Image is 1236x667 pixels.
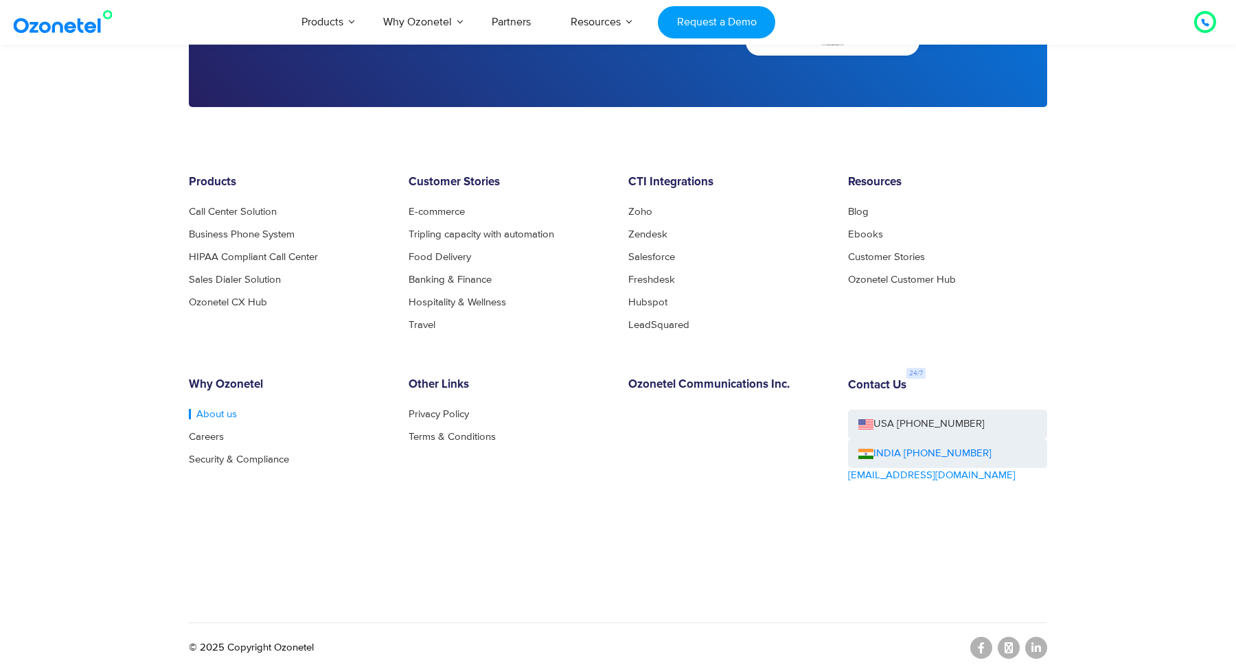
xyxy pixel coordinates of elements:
[189,640,314,656] p: © 2025 Copyright Ozonetel
[189,176,388,189] h6: Products
[848,176,1047,189] h6: Resources
[189,274,281,285] a: Sales Dialer Solution
[848,252,925,262] a: Customer Stories
[189,229,295,239] a: Business Phone System
[189,454,289,465] a: Security & Compliance
[858,446,992,462] a: INDIA [PHONE_NUMBER]
[628,229,667,239] a: Zendesk
[628,297,667,307] a: Hubspot
[658,6,775,38] a: Request a Demo
[409,378,608,392] h6: Other Links
[189,297,267,307] a: Ozonetel CX Hub
[409,229,554,239] a: Tripling capacity with automation
[189,252,318,262] a: HIPAA Compliant Call Center
[848,207,869,217] a: Blog
[628,207,652,217] a: Zoho
[858,449,873,459] img: ind-flag.png
[848,468,1016,484] a: [EMAIL_ADDRESS][DOMAIN_NAME]
[628,320,689,330] a: LeadSquared
[409,320,435,330] a: Travel
[628,274,675,285] a: Freshdesk
[409,432,496,442] a: Terms & Conditions
[858,419,873,430] img: us-flag.png
[628,176,827,189] h6: CTI Integrations
[189,409,237,419] a: About us
[848,274,956,285] a: Ozonetel Customer Hub
[848,229,883,239] a: Ebooks
[189,207,277,217] a: Call Center Solution
[848,379,906,393] h6: Contact Us
[409,207,465,217] a: E-commerce
[189,378,388,392] h6: Why Ozonetel
[848,410,1047,439] a: USA [PHONE_NUMBER]
[409,297,506,307] a: Hospitality & Wellness
[189,432,224,442] a: Careers
[409,252,471,262] a: Food Delivery
[409,409,469,419] a: Privacy Policy
[409,176,608,189] h6: Customer Stories
[409,274,492,285] a: Banking & Finance
[628,378,827,392] h6: Ozonetel Communications Inc.
[628,252,675,262] a: Salesforce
